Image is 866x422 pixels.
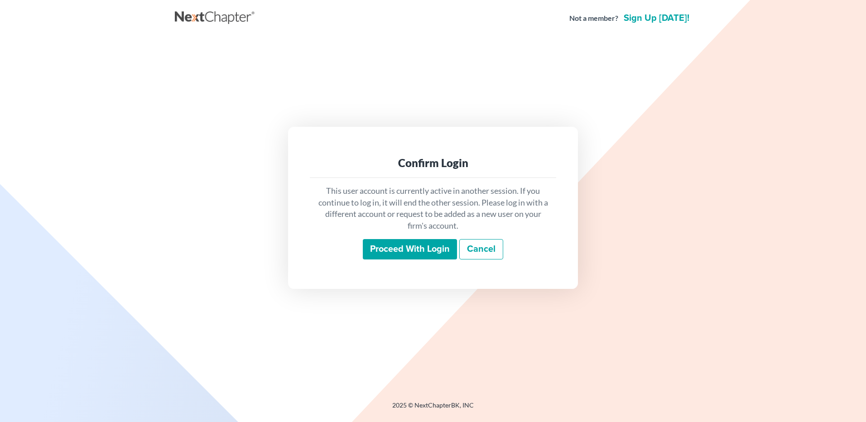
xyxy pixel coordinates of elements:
[317,185,549,232] p: This user account is currently active in another session. If you continue to log in, it will end ...
[317,156,549,170] div: Confirm Login
[175,401,691,417] div: 2025 © NextChapterBK, INC
[459,239,503,260] a: Cancel
[622,14,691,23] a: Sign up [DATE]!
[569,13,618,24] strong: Not a member?
[363,239,457,260] input: Proceed with login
